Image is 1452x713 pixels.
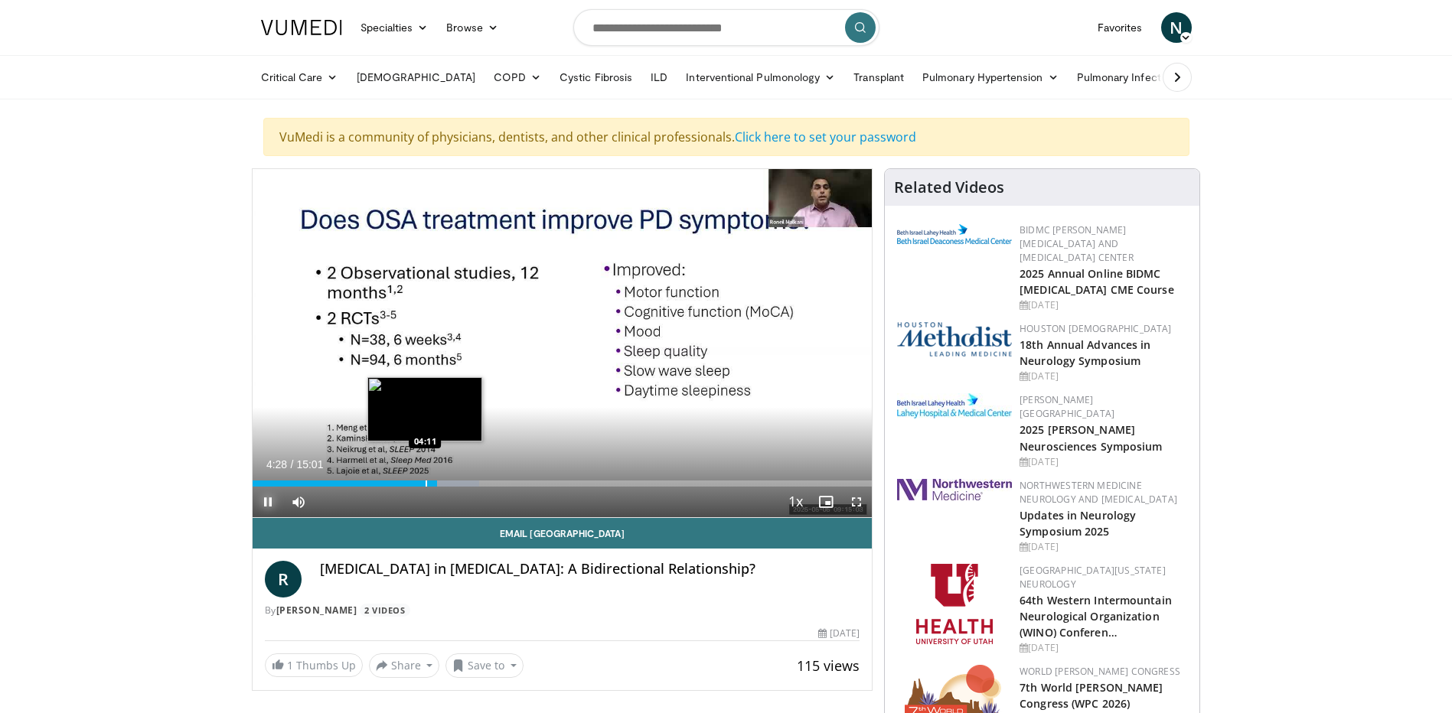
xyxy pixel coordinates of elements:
button: Mute [283,487,314,517]
a: BIDMC [PERSON_NAME][MEDICAL_DATA] and [MEDICAL_DATA] Center [1020,223,1134,264]
img: 5e4488cc-e109-4a4e-9fd9-73bb9237ee91.png.150x105_q85_autocrop_double_scale_upscale_version-0.2.png [897,322,1012,356]
a: Pulmonary Infection [1068,62,1200,93]
a: Cystic Fibrosis [550,62,641,93]
video-js: Video Player [253,169,873,518]
a: 7th World [PERSON_NAME] Congress (WPC 2026) [1020,680,1163,711]
div: [DATE] [1020,540,1187,554]
input: Search topics, interventions [573,9,879,46]
div: [DATE] [818,627,860,640]
a: Houston [DEMOGRAPHIC_DATA] [1020,322,1171,335]
div: [DATE] [1020,370,1187,383]
a: ILD [641,62,677,93]
a: 2 Videos [360,604,410,617]
a: World [PERSON_NAME] Congress [1020,665,1180,678]
div: [DATE] [1020,298,1187,312]
a: Browse [437,12,507,43]
a: Transplant [844,62,913,93]
a: Email [GEOGRAPHIC_DATA] [253,518,873,549]
img: f6362829-b0a3-407d-a044-59546adfd345.png.150x105_q85_autocrop_double_scale_upscale_version-0.2.png [916,564,993,644]
a: Pulmonary Hypertension [913,62,1068,93]
a: 1 Thumbs Up [265,653,363,677]
button: Fullscreen [841,487,872,517]
span: 4:28 [266,458,287,470]
span: 1 [287,658,293,672]
a: Specialties [351,12,438,43]
button: Playback Rate [780,487,811,517]
img: image.jpeg [367,377,482,441]
a: [PERSON_NAME] [276,604,357,617]
button: Save to [445,653,524,678]
button: Enable picture-in-picture mode [811,487,841,517]
button: Pause [253,487,283,517]
div: Progress Bar [253,480,873,487]
a: 2025 [PERSON_NAME] Neurosciences Symposium [1020,422,1162,453]
h4: [MEDICAL_DATA] in [MEDICAL_DATA]: A Bidirectional Relationship? [320,561,860,578]
a: [PERSON_NAME][GEOGRAPHIC_DATA] [1020,393,1114,420]
a: 18th Annual Advances in Neurology Symposium [1020,337,1150,368]
a: 2025 Annual Online BIDMC [MEDICAL_DATA] CME Course [1020,266,1174,297]
div: By [265,604,860,617]
div: [DATE] [1020,641,1187,655]
img: 2a462fb6-9365-492a-ac79-3166a6f924d8.png.150x105_q85_autocrop_double_scale_upscale_version-0.2.jpg [897,479,1012,500]
a: COPD [485,62,550,93]
a: Updates in Neurology Symposium 2025 [1020,508,1136,539]
span: 115 views [797,656,860,675]
button: Share [369,653,440,678]
img: c96b19ec-a48b-46a9-9095-935f19585444.png.150x105_q85_autocrop_double_scale_upscale_version-0.2.png [897,224,1012,244]
h4: Related Videos [894,178,1004,197]
a: N [1161,12,1192,43]
a: 64th Western Intermountain Neurological Organization (WINO) Conferen… [1020,593,1172,640]
div: [DATE] [1020,455,1187,469]
a: Critical Care [252,62,348,93]
a: Favorites [1088,12,1152,43]
span: 15:01 [296,458,323,470]
span: / [291,458,294,470]
div: VuMedi is a community of physicians, dentists, and other clinical professionals. [263,118,1189,156]
a: [GEOGRAPHIC_DATA][US_STATE] Neurology [1020,564,1166,591]
a: Interventional Pulmonology [677,62,844,93]
img: VuMedi Logo [261,20,342,35]
a: Click here to set your password [735,129,916,145]
a: R [265,561,302,597]
a: [DEMOGRAPHIC_DATA] [348,62,485,93]
a: Northwestern Medicine Neurology and [MEDICAL_DATA] [1020,479,1177,506]
img: e7977282-282c-4444-820d-7cc2733560fd.jpg.150x105_q85_autocrop_double_scale_upscale_version-0.2.jpg [897,393,1012,418]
